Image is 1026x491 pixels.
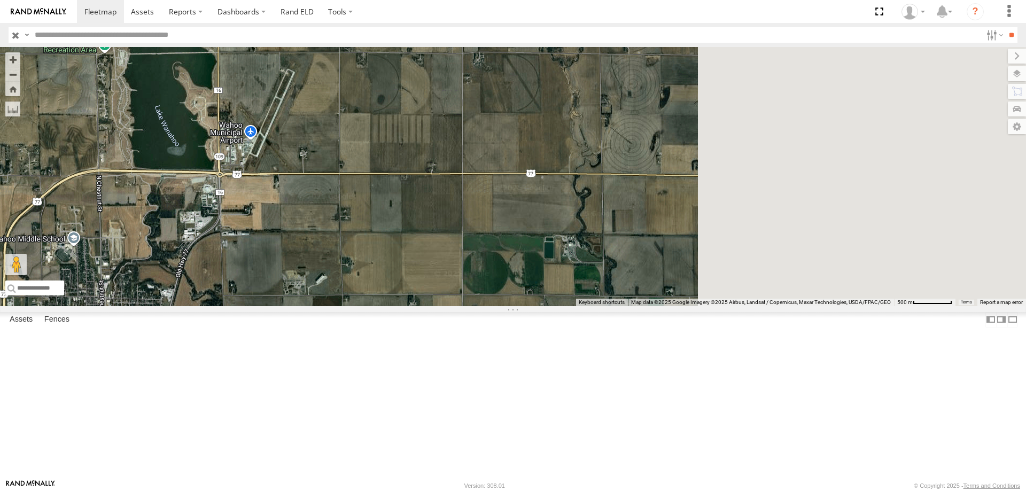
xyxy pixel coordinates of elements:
[5,102,20,116] label: Measure
[4,312,38,327] label: Assets
[980,299,1023,305] a: Report a map error
[996,312,1007,328] label: Dock Summary Table to the Right
[982,27,1005,43] label: Search Filter Options
[898,4,929,20] div: Chase Tanke
[631,299,891,305] span: Map data ©2025 Google Imagery ©2025 Airbus, Landsat / Copernicus, Maxar Technologies, USDA/FPAC/GEO
[6,480,55,491] a: Visit our Website
[961,300,972,305] a: Terms (opens in new tab)
[963,482,1020,489] a: Terms and Conditions
[579,299,625,306] button: Keyboard shortcuts
[11,8,66,15] img: rand-logo.svg
[967,3,984,20] i: ?
[1008,119,1026,134] label: Map Settings
[914,482,1020,489] div: © Copyright 2025 -
[5,254,27,275] button: Drag Pegman onto the map to open Street View
[897,299,913,305] span: 500 m
[5,52,20,67] button: Zoom in
[5,82,20,96] button: Zoom Home
[1007,312,1018,328] label: Hide Summary Table
[5,67,20,82] button: Zoom out
[22,27,31,43] label: Search Query
[464,482,505,489] div: Version: 308.01
[39,312,75,327] label: Fences
[985,312,996,328] label: Dock Summary Table to the Left
[894,299,955,306] button: Map Scale: 500 m per 70 pixels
